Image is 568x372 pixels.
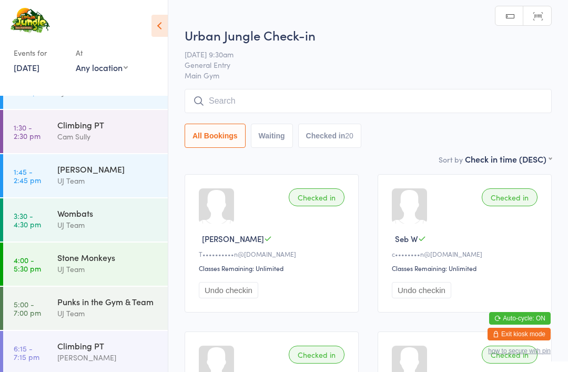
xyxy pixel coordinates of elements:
img: Urban Jungle Indoor Rock Climbing [11,8,50,34]
div: Checked in [482,188,537,206]
span: [PERSON_NAME] [202,233,264,244]
span: General Entry [185,59,535,70]
div: Climbing PT [57,340,159,351]
a: [DATE] [14,62,39,73]
span: [DATE] 9:30am [185,49,535,59]
button: how to secure with pin [488,347,551,355]
a: 1:30 -2:30 pmClimbing PTCam Sully [3,110,168,153]
time: 4:00 - 5:30 pm [14,256,41,273]
button: Waiting [251,124,293,148]
label: Sort by [439,154,463,165]
a: 1:45 -2:45 pm[PERSON_NAME]UJ Team [3,154,168,197]
div: Climbing PT [57,119,159,130]
div: 20 [345,132,353,140]
time: 5:00 - 7:00 pm [14,300,41,317]
div: Any location [76,62,128,73]
a: 5:00 -7:00 pmPunks in the Gym & TeamUJ Team [3,287,168,330]
div: UJ Team [57,263,159,275]
div: Events for [14,44,65,62]
div: Stone Monkeys [57,252,159,263]
button: All Bookings [185,124,246,148]
span: Main Gym [185,70,552,81]
a: 4:00 -5:30 pmStone MonkeysUJ Team [3,243,168,286]
time: 1:30 - 2:30 pm [14,123,40,140]
div: Classes Remaining: Unlimited [199,264,348,273]
div: c••••••••n@[DOMAIN_NAME] [392,249,541,258]
div: Check in time (DESC) [465,153,552,165]
button: Checked in20 [298,124,361,148]
div: Cam Sully [57,130,159,143]
div: UJ Team [57,219,159,231]
div: Checked in [482,346,537,364]
a: 3:30 -4:30 pmWombatsUJ Team [3,198,168,242]
time: 11:45 - 12:45 pm [14,79,44,96]
button: Exit kiosk mode [488,328,551,340]
span: Seb W [395,233,418,244]
h2: Urban Jungle Check-in [185,26,552,44]
div: UJ Team [57,307,159,319]
div: [PERSON_NAME] [57,163,159,175]
input: Search [185,89,552,113]
div: T••••••••••n@[DOMAIN_NAME] [199,249,348,258]
time: 3:30 - 4:30 pm [14,212,41,228]
div: Wombats [57,207,159,219]
time: 1:45 - 2:45 pm [14,167,41,184]
time: 6:15 - 7:15 pm [14,344,39,361]
div: [PERSON_NAME] [57,351,159,364]
button: Undo checkin [392,282,451,298]
div: Classes Remaining: Unlimited [392,264,541,273]
div: Checked in [289,188,344,206]
div: Punks in the Gym & Team [57,296,159,307]
div: Checked in [289,346,344,364]
button: Auto-cycle: ON [489,312,551,325]
div: At [76,44,128,62]
button: Undo checkin [199,282,258,298]
div: UJ Team [57,175,159,187]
